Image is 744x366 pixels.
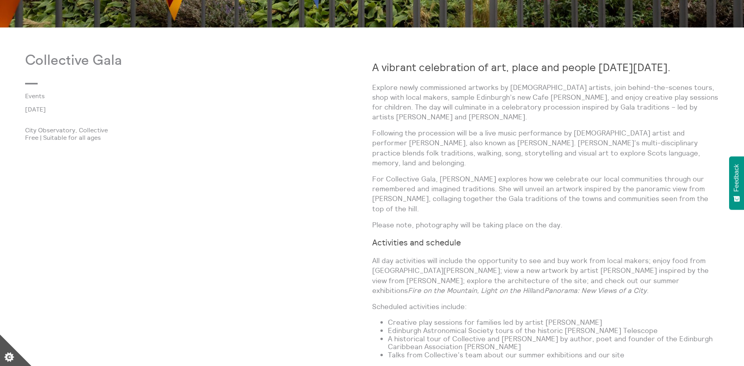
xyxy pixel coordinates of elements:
[25,92,360,99] a: Events
[25,126,372,134] p: City Observatory, Collective
[372,60,671,74] strong: A vibrant celebration of art, place and people [DATE][DATE].
[372,220,719,230] p: Please note, photography will be taking place on the day.
[388,335,719,351] li: A historical tour of Collective and [PERSON_NAME] by author, poet and founder of the Edinburgh Ca...
[372,302,719,311] p: Scheduled activities include:
[388,318,719,327] li: Creative play sessions for families led by artist [PERSON_NAME]
[25,53,372,69] p: Collective Gala
[372,256,719,295] p: All day activities will include the opportunity to see and buy work from local makers; enjoy food...
[372,128,719,168] p: Following the procession will be a live music performance by [DEMOGRAPHIC_DATA] artist and perfor...
[372,174,719,214] p: For Collective Gala, [PERSON_NAME] explores how we celebrate our local communities through our re...
[544,286,647,295] em: Panorama: New Views of a City
[372,237,461,248] strong: Activities and schedule
[388,327,719,335] li: Edinburgh Astronomical Society tours of the historic [PERSON_NAME] Telescope
[733,164,740,192] span: Feedback
[25,134,372,141] p: Free | Suitable for all ages
[729,156,744,210] button: Feedback - Show survey
[408,286,532,295] em: Fire on the Mountain, Light on the Hill
[372,82,719,122] p: Explore newly commissioned artworks by [DEMOGRAPHIC_DATA] artists, join behind-the-scenes tours, ...
[388,351,719,359] li: Talks from Collective’s team about our summer exhibitions and our site
[25,106,372,113] p: [DATE]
